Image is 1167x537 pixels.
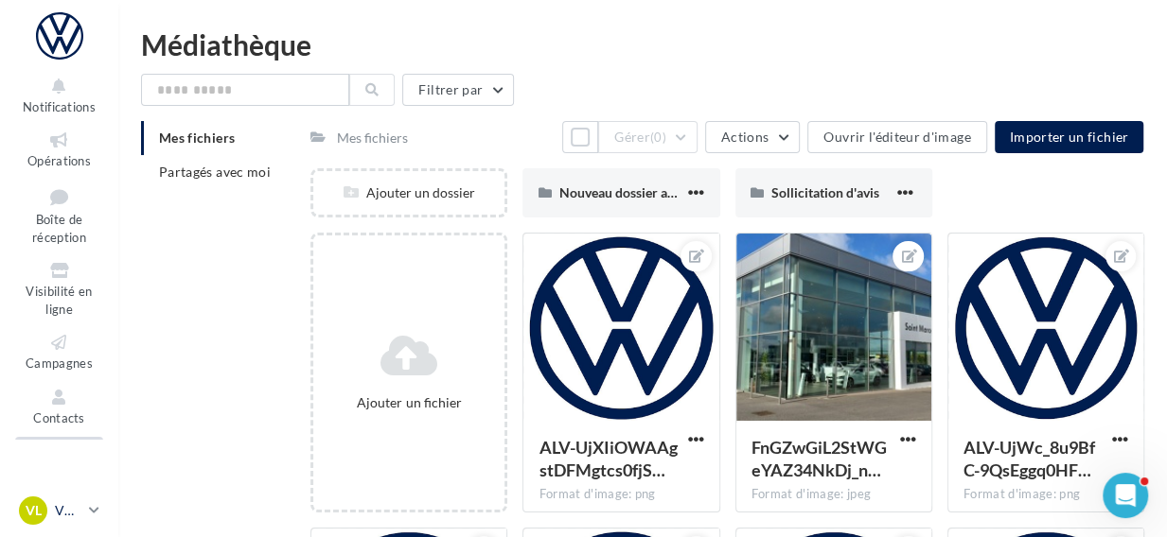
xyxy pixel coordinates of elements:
[33,410,85,425] span: Contacts
[1103,473,1148,518] iframe: Intercom live chat
[598,121,698,153] button: Gérer(0)
[15,181,103,250] a: Boîte de réception
[313,183,504,202] div: Ajouter un dossier
[26,501,42,520] span: VL
[15,493,103,528] a: VL VW LAON
[402,74,514,106] button: Filtrer par
[771,184,879,200] span: Sollicitation d'avis
[558,184,717,200] span: Nouveau dossier au [DATE]
[15,437,103,483] a: Médiathèque
[321,393,497,412] div: Ajouter un fichier
[26,355,93,371] span: Campagnes
[55,501,81,520] p: VW LAON
[32,212,86,245] span: Boîte de réception
[159,130,235,146] span: Mes fichiers
[964,486,1128,503] div: Format d'image: png
[15,383,103,429] a: Contacts
[159,164,271,180] span: Partagés avec moi
[751,486,916,503] div: Format d'image: jpeg
[337,129,408,147] div: Mes fichiers
[23,99,96,114] span: Notifications
[15,256,103,320] a: Visibilité en ligne
[995,121,1144,153] button: Importer un fichier
[650,130,666,145] span: (0)
[15,72,103,118] button: Notifications
[15,328,103,374] a: Campagnes
[27,153,91,168] span: Opérations
[751,437,887,480] span: FnGZwGiL2StWGeYAZ34NkDj_nQmjujsWNPDB5BcQ2nQcQfa3x6y4pHlphbsNwV5wEiYDdw90cbkd-FBtqg=s0
[141,30,1144,59] div: Médiathèque
[721,129,769,145] span: Actions
[26,284,92,317] span: Visibilité en ligne
[15,126,103,172] a: Opérations
[964,437,1095,480] span: ALV-UjWc_8u9BfC-9QsEggq0HFVOMOi0CbZpsmiMHMBsQWxP9ZPHh_hS
[539,437,677,480] span: ALV-UjXIiOWAAgstDFMgtcs0fjSVNXp-h6Bca5mAqI7zm4Vv9F62r8Jd
[539,486,703,503] div: Format d'image: png
[807,121,986,153] button: Ouvrir l'éditeur d'image
[705,121,800,153] button: Actions
[1010,129,1129,145] span: Importer un fichier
